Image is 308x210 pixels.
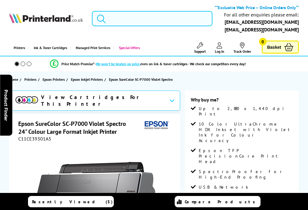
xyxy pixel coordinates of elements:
span: Product Finder [3,89,9,121]
img: Epson [142,120,170,131]
a: Printers [24,76,38,83]
a: Recently Viewed (5) [28,196,114,207]
a: [EMAIL_ADDRESS][DOMAIN_NAME] [225,27,299,33]
a: Epson Printers [43,76,66,83]
span: C11CE39301A3 [18,136,51,142]
div: For all other enquiries please email: [224,12,299,18]
span: View Cartridges For This Printer [41,94,164,107]
span: USB & Network [199,184,248,190]
a: Printers [9,40,28,56]
span: Ink & Toner Cartridges [34,40,67,56]
span: Home [9,76,18,83]
a: Epson SureColor SC-P7000 Violet Spectro [109,76,174,83]
span: Support [194,49,206,54]
a: Compare Products [175,196,261,207]
span: Basket [267,43,281,51]
span: Up to 2,880 x 1,440 dpi Print [199,106,293,117]
b: **Exclusive Web Price – Online Orders Only** [215,5,299,10]
span: Epson SureColor SC-P7000 Violet Spectro [109,76,173,83]
span: SpectroProofer for High-End Proofing [199,169,293,180]
div: - even on ink & toner cartridges - We check our competitors every day! [95,62,246,66]
span: Printers [24,76,37,83]
span: Price Match Promise* [61,62,95,66]
span: Epson TFP PrecisionCore Print Head [199,148,293,164]
a: Log In [215,42,224,54]
a: Basket 0 [262,41,299,54]
span: Log In [215,49,224,54]
li: modal_Promise [3,59,293,69]
a: Epson Inkjet Printers [71,76,104,83]
a: Support [194,42,206,54]
a: [EMAIL_ADDRESS][DOMAIN_NAME] [225,19,299,25]
a: Printerland Logo [9,13,83,24]
span: Recently Viewed (5) [32,199,113,205]
span: We won’t be beaten on price, [96,62,140,66]
h1: Epson SureColor SC-P7000 Violet Spectro 24" Colour Large Format Inkjet Printer [18,120,142,136]
a: Managed Print Services [70,40,114,56]
span: Compare Products [185,199,258,205]
span: Epson Inkjet Printers [71,76,103,83]
span: 10 Color UltraChrome HDX Inkset with Violet Ink for Colour Accuracy [199,121,293,143]
a: Home [9,76,20,83]
span: 0 [259,38,267,45]
img: Printerland Logo [9,13,83,23]
span: Epson Printers [43,76,65,83]
a: Ink & Toner Cartridges [28,40,70,56]
a: Track Order [233,42,251,54]
div: Why buy me? [191,97,293,106]
a: Special Offers [114,40,143,56]
img: View Cartridges [16,96,38,103]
